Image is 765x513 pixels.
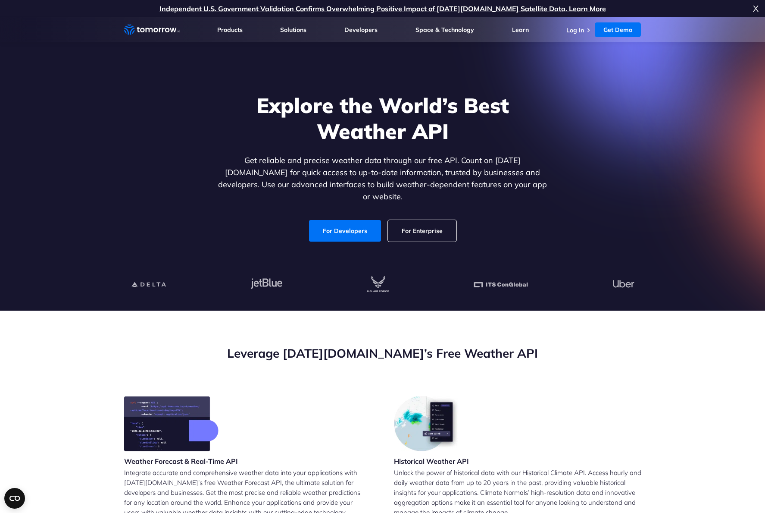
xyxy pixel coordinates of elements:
[159,4,606,13] a: Independent U.S. Government Validation Confirms Overwhelming Positive Impact of [DATE][DOMAIN_NAM...
[309,220,381,242] a: For Developers
[124,23,180,36] a: Home link
[512,26,529,34] a: Learn
[280,26,306,34] a: Solutions
[216,154,549,203] p: Get reliable and precise weather data through our free API. Count on [DATE][DOMAIN_NAME] for quic...
[124,456,238,466] h3: Weather Forecast & Real-Time API
[415,26,474,34] a: Space & Technology
[216,92,549,144] h1: Explore the World’s Best Weather API
[595,22,641,37] a: Get Demo
[566,26,584,34] a: Log In
[4,488,25,509] button: Open CMP widget
[217,26,243,34] a: Products
[394,456,469,466] h3: Historical Weather API
[124,345,641,362] h2: Leverage [DATE][DOMAIN_NAME]’s Free Weather API
[388,220,456,242] a: For Enterprise
[344,26,378,34] a: Developers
